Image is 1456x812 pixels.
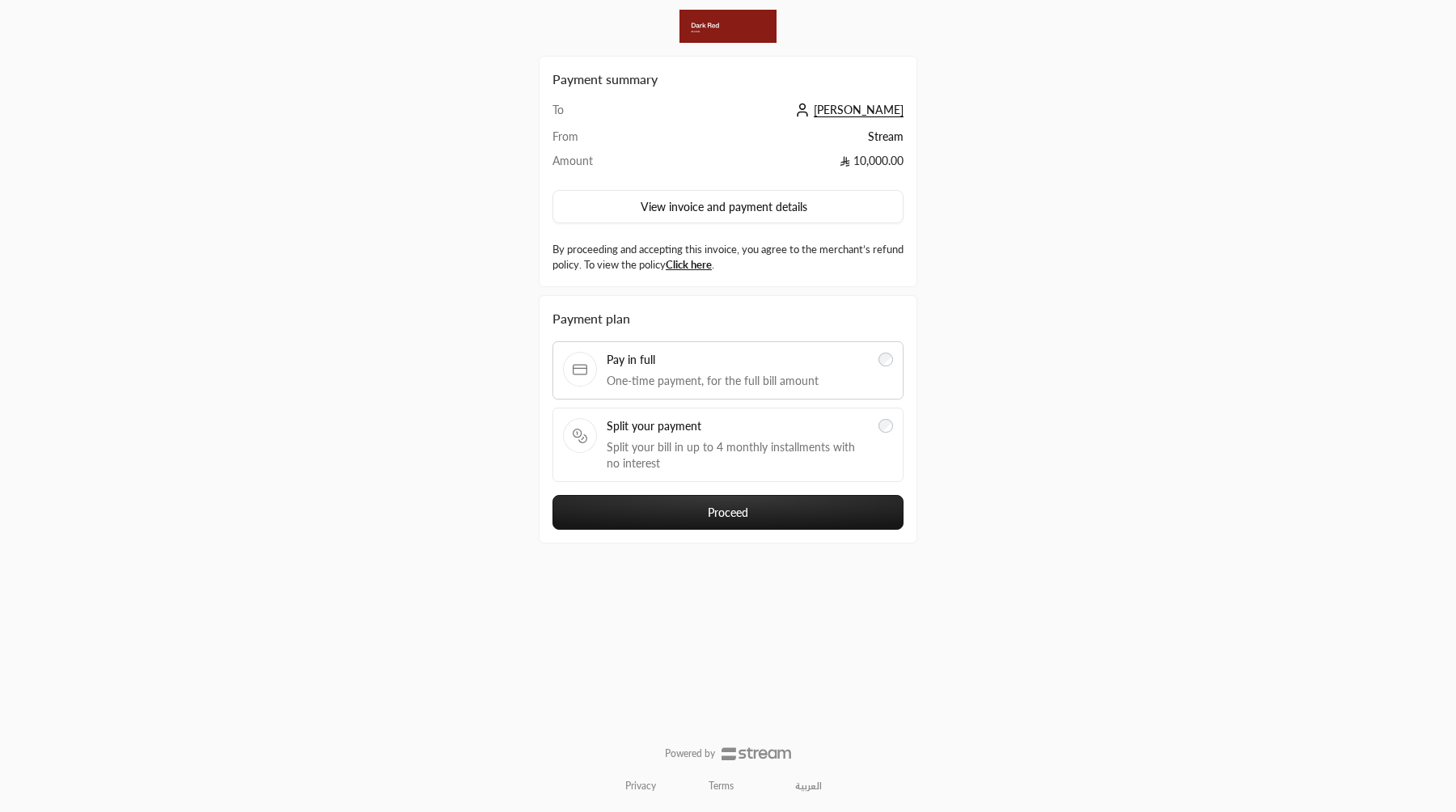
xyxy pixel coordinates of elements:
[552,153,645,177] td: Amount
[791,103,904,116] a: [PERSON_NAME]
[679,10,777,43] img: Company Logo
[552,70,904,89] h2: Payment summary
[552,129,645,153] td: From
[552,190,904,224] button: View invoice and payment details
[709,780,734,793] a: Terms
[552,242,904,273] label: By proceeding and accepting this invoice, you agree to the merchant’s refund policy. To view the ...
[552,495,904,530] button: Proceed
[814,103,904,117] span: [PERSON_NAME]
[552,102,645,129] td: To
[666,258,712,271] a: Click here
[607,373,869,389] span: One-time payment, for the full bill amount
[607,418,869,434] span: Split your payment
[665,747,715,760] p: Powered by
[878,353,893,367] input: Pay in fullOne-time payment, for the full bill amount
[878,419,893,433] input: Split your paymentSplit your bill in up to 4 monthly installments with no interest
[607,352,869,368] span: Pay in full
[552,309,904,328] div: Payment plan
[625,780,656,793] a: Privacy
[607,439,869,472] span: Split your bill in up to 4 monthly installments with no interest
[786,773,831,799] a: العربية
[645,129,904,153] td: Stream
[645,153,904,177] td: 10,000.00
